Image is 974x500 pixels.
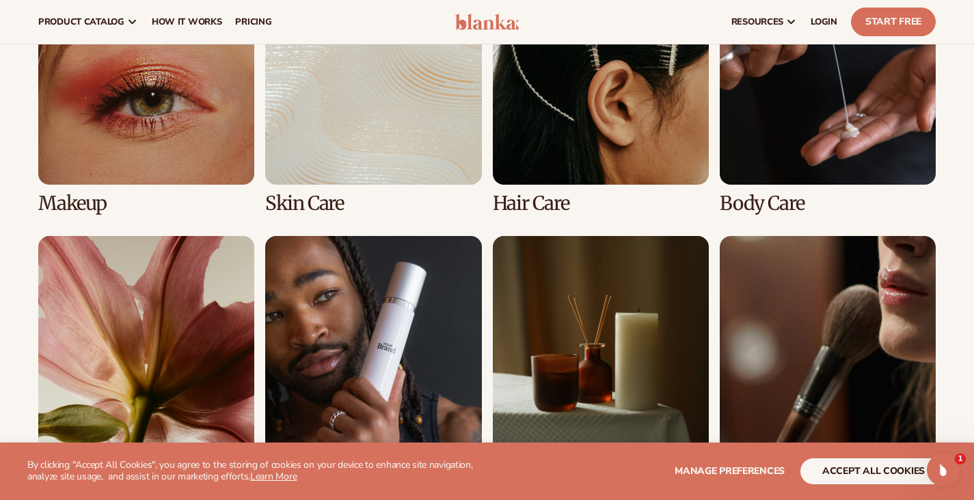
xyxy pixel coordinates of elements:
[493,193,709,214] h3: Hair Care
[851,8,936,36] a: Start Free
[720,193,936,214] h3: Body Care
[811,16,837,27] span: LOGIN
[38,193,254,214] h3: Makeup
[675,464,785,477] span: Manage preferences
[731,16,783,27] span: resources
[927,453,960,486] iframe: Intercom live chat
[265,236,481,482] div: 6 / 8
[38,236,254,482] div: 5 / 8
[455,14,519,30] img: logo
[27,460,504,483] p: By clicking "Accept All Cookies", you agree to the storing of cookies on your device to enhance s...
[493,236,709,482] div: 7 / 8
[265,193,481,214] h3: Skin Care
[720,236,936,482] div: 8 / 8
[800,458,947,484] button: accept all cookies
[38,16,124,27] span: product catalog
[675,458,785,484] button: Manage preferences
[250,470,297,483] a: Learn More
[235,16,271,27] span: pricing
[152,16,222,27] span: How It Works
[955,453,966,464] span: 1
